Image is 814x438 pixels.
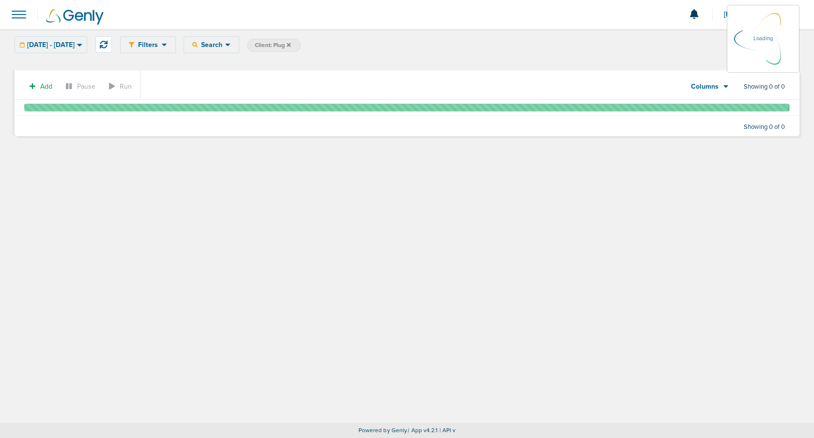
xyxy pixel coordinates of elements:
[439,427,456,434] span: | API v
[408,427,438,434] span: | App v4.2.1
[24,79,58,94] button: Add
[46,9,104,25] img: Genly
[40,82,52,91] span: Add
[753,33,773,45] p: Loading
[724,11,784,18] span: [PERSON_NAME]
[255,41,291,49] span: Client: Plug
[744,123,785,131] span: Showing 0 of 0
[744,83,785,91] span: Showing 0 of 0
